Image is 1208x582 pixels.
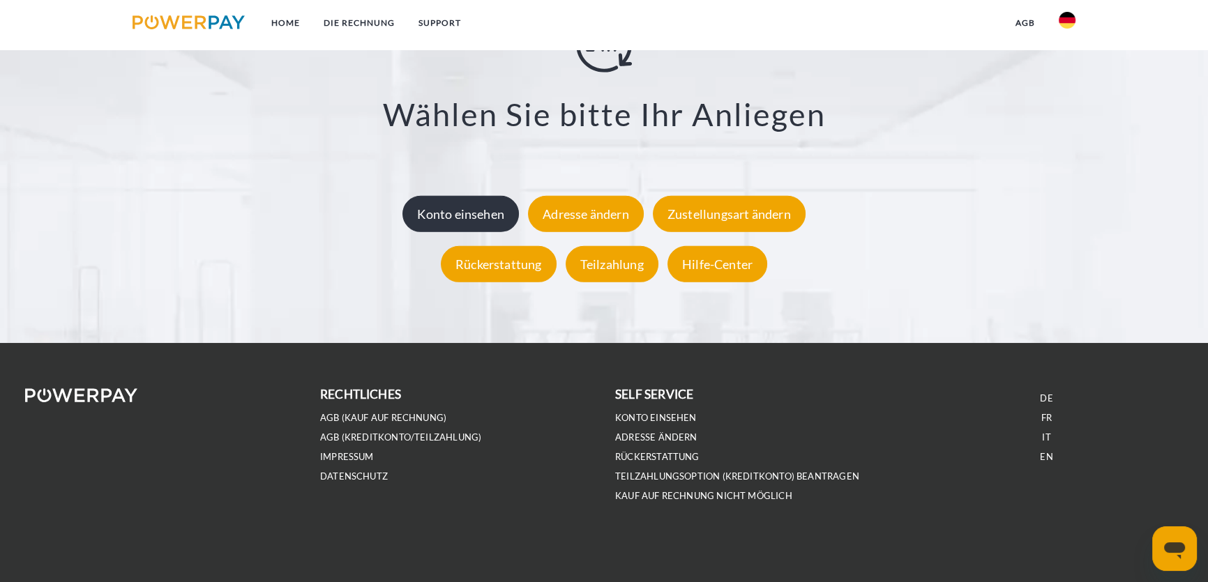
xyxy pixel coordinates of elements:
[1042,431,1050,443] a: IT
[528,196,644,232] div: Adresse ändern
[667,246,767,282] div: Hilfe-Center
[615,451,700,463] a: Rückerstattung
[562,256,662,272] a: Teilzahlung
[524,206,647,222] a: Adresse ändern
[1040,451,1052,463] a: EN
[320,431,481,443] a: AGB (Kreditkonto/Teilzahlung)
[402,196,519,232] div: Konto einsehen
[615,412,697,424] a: Konto einsehen
[259,10,312,36] a: Home
[615,470,859,482] a: Teilzahlungsoption (KREDITKONTO) beantragen
[1041,412,1052,424] a: FR
[407,10,473,36] a: SUPPORT
[320,470,388,482] a: DATENSCHUTZ
[1059,12,1075,29] img: de
[133,15,245,29] img: logo-powerpay.svg
[1004,10,1047,36] a: agb
[437,256,560,272] a: Rückerstattung
[664,256,771,272] a: Hilfe-Center
[78,94,1131,133] h3: Wählen Sie bitte Ihr Anliegen
[615,387,693,401] b: self service
[615,490,792,502] a: Kauf auf Rechnung nicht möglich
[653,196,806,232] div: Zustellungsart ändern
[25,388,137,402] img: logo-powerpay-white.svg
[399,206,522,222] a: Konto einsehen
[320,412,446,424] a: AGB (Kauf auf Rechnung)
[649,206,809,222] a: Zustellungsart ändern
[320,451,374,463] a: IMPRESSUM
[320,387,401,401] b: rechtliches
[1152,526,1197,571] iframe: Schaltfläche zum Öffnen des Messaging-Fensters; Konversation läuft
[566,246,658,282] div: Teilzahlung
[441,246,557,282] div: Rückerstattung
[312,10,407,36] a: DIE RECHNUNG
[1040,392,1052,404] a: DE
[615,431,697,443] a: Adresse ändern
